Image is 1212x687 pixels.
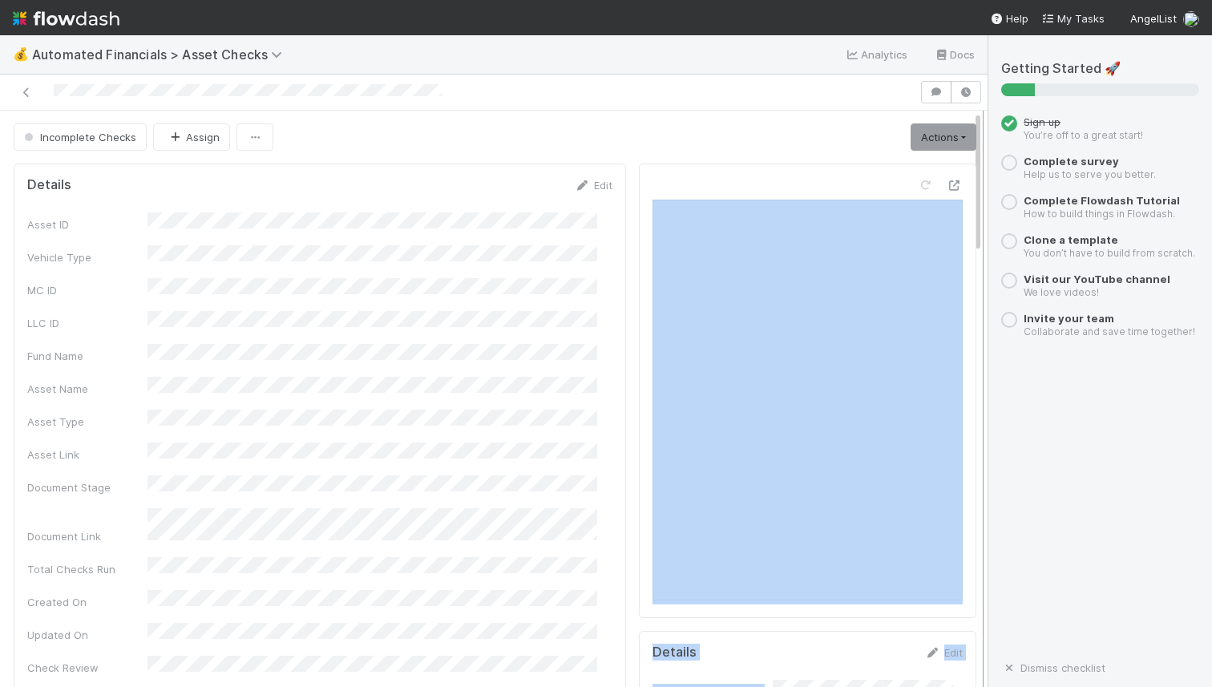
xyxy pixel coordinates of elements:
div: Created On [27,594,147,610]
small: We love videos! [1024,286,1099,298]
img: avatar_e3cbf8dc-409d-4c5a-b4de-410eea8732ef.png [1183,11,1199,27]
a: Complete Flowdash Tutorial [1024,194,1180,207]
a: Edit [925,646,963,659]
a: Edit [575,179,612,192]
a: Dismiss checklist [1001,661,1105,674]
h5: Details [652,645,697,661]
a: Invite your team [1024,312,1114,325]
div: Asset Name [27,381,147,397]
span: 💰 [13,47,29,61]
img: logo-inverted-e16ddd16eac7371096b0.svg [13,5,119,32]
div: Asset ID [27,216,147,232]
div: Vehicle Type [27,249,147,265]
small: How to build things in Flowdash. [1024,208,1175,220]
span: Automated Financials > Asset Checks [32,46,290,63]
div: Document Link [27,528,147,544]
a: My Tasks [1041,10,1105,26]
div: Total Checks Run [27,561,147,577]
span: My Tasks [1041,12,1105,25]
h5: Getting Started 🚀 [1001,61,1199,77]
div: MC ID [27,282,147,298]
small: Help us to serve you better. [1024,168,1156,180]
div: Help [990,10,1028,26]
span: Sign up [1024,115,1060,128]
button: Assign [153,123,230,151]
small: You’re off to a great start! [1024,129,1143,141]
a: Clone a template [1024,233,1118,246]
div: Document Stage [27,479,147,495]
div: Asset Type [27,414,147,430]
h5: Details [27,177,71,193]
span: Incomplete Checks [21,131,136,143]
a: Docs [934,45,975,64]
a: Analytics [845,45,908,64]
button: Incomplete Checks [14,123,147,151]
div: LLC ID [27,315,147,331]
a: Visit our YouTube channel [1024,273,1170,285]
a: Complete survey [1024,155,1119,168]
small: You don’t have to build from scratch. [1024,247,1195,259]
div: Asset Link [27,447,147,463]
div: Fund Name [27,348,147,364]
div: Updated On [27,627,147,643]
span: AngelList [1130,12,1177,25]
small: Collaborate and save time together! [1024,325,1195,337]
a: Actions [911,123,976,151]
div: Check Review [27,660,147,676]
